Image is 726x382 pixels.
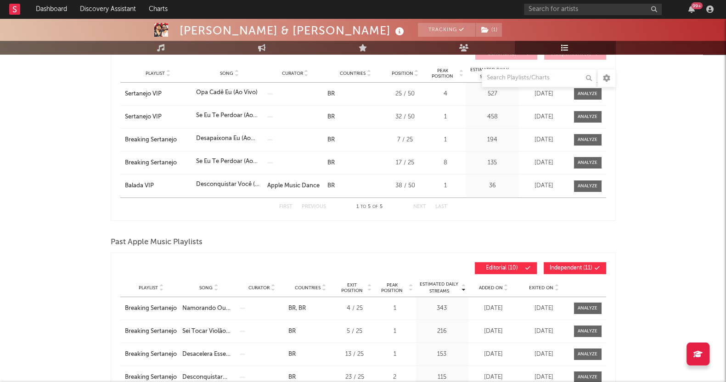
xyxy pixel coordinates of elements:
div: [DATE] [471,327,517,336]
a: BR [327,183,335,189]
div: [DATE] [521,327,567,336]
a: Balada VIP [125,181,191,191]
button: 99+ [688,6,695,13]
input: Search Playlists/Charts [482,69,597,87]
a: BR [288,328,296,334]
div: [DATE] [521,304,567,313]
div: 216 [418,327,466,336]
a: Breaking Sertanejo [125,158,191,168]
a: BR [296,305,306,311]
span: Curator [248,285,270,291]
div: 2 [377,373,413,382]
span: Song [220,71,233,76]
div: [DATE] [471,350,517,359]
a: Desconquistar Você (Ao Vivo) [182,373,235,382]
div: 1 5 5 [344,202,395,213]
div: [DATE] [521,350,567,359]
span: Position [392,71,413,76]
div: [DATE] [521,90,567,99]
span: Song [199,285,213,291]
span: to [360,205,366,209]
span: Peak Position [427,68,458,79]
div: 1 [377,327,413,336]
span: Estimated Daily Streams [468,67,511,80]
div: 1 [427,135,464,145]
button: (1) [476,23,502,37]
div: 7 / 25 [388,135,422,145]
a: BR [288,351,296,357]
div: 36 [468,181,517,191]
div: 135 [468,158,517,168]
div: [DATE] [521,373,567,382]
a: BR [288,374,296,380]
div: 23 / 25 [338,373,372,382]
span: Past Apple Music Playlists [111,237,203,248]
span: Peak Position [377,282,408,293]
div: 458 [468,112,517,122]
div: Se Eu Te Perdoar (Ao Vivo) [196,157,263,166]
div: 194 [468,135,517,145]
div: 25 / 50 [388,90,422,99]
div: Desconquistar Você (Ao Vivo) [196,180,263,189]
a: Sertanejo VIP [125,90,191,99]
div: 1 [377,304,413,313]
div: Desapaixona Eu (Ao Vivo) [196,134,263,143]
div: [DATE] [521,158,567,168]
a: BR [327,137,335,143]
div: [DATE] [471,373,517,382]
button: Last [435,204,447,209]
span: Playlist [139,285,158,291]
a: BR [327,114,335,120]
div: Opa Cadê Eu (Ao Vivo) [196,88,258,97]
div: 527 [468,90,517,99]
span: Countries [295,285,321,291]
a: Breaking Sertanejo [125,304,178,313]
div: [DATE] [521,135,567,145]
a: Desacelera Esse Passo (Ao Vivo) [182,350,235,359]
div: 1 [427,181,464,191]
span: Exit Position [338,282,366,293]
a: Sei Tocar Violão (Ao Vivo) [182,327,235,336]
span: Exited On [529,285,553,291]
div: 17 / 25 [388,158,422,168]
button: First [279,204,293,209]
div: 5 / 25 [338,327,372,336]
div: 1 [377,350,413,359]
a: Breaking Sertanejo [125,327,178,336]
a: Breaking Sertanejo [125,373,178,382]
span: Editorial ( 10 ) [481,265,523,271]
a: BR [327,91,335,97]
a: BR [327,160,335,166]
a: Breaking Sertanejo [125,350,178,359]
div: 32 / 50 [388,112,422,122]
button: Tracking [418,23,475,37]
a: Sertanejo VIP [125,112,191,122]
span: Added On [479,285,503,291]
input: Search for artists [524,4,662,15]
div: 4 [427,90,464,99]
div: [PERSON_NAME] & [PERSON_NAME] [180,23,406,38]
span: Curator [282,71,303,76]
span: Independent ( 11 ) [550,265,592,271]
div: 13 / 25 [338,350,372,359]
a: BR [288,305,296,311]
div: 4 / 25 [338,304,372,313]
div: 115 [418,373,466,382]
a: Apple Music Dance [267,183,320,189]
button: Next [413,204,426,209]
span: Estimated Daily Streams [418,281,461,295]
div: [DATE] [521,181,567,191]
div: [DATE] [471,304,517,313]
a: Breaking Sertanejo [125,135,191,145]
span: Countries [340,71,366,76]
div: Namorando Ou Não (Ao Vivo) [182,304,235,313]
